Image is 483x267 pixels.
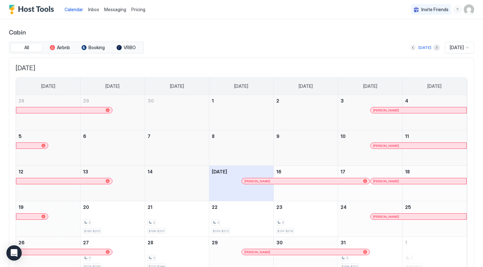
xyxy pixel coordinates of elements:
[65,6,83,13] a: Calendar
[373,179,464,183] div: [PERSON_NAME]
[405,240,407,245] span: 1
[19,204,24,210] span: 19
[421,78,448,95] a: Saturday
[16,201,80,237] td: October 19, 2025
[16,166,80,178] a: October 12, 2025
[292,78,319,95] a: Thursday
[341,204,347,210] span: 24
[35,78,62,95] a: Sunday
[145,201,209,237] td: October 21, 2025
[338,201,402,213] a: October 24, 2025
[209,201,274,237] td: October 22, 2025
[80,201,145,213] a: October 20, 2025
[131,7,145,12] span: Pricing
[212,133,215,139] span: 8
[170,83,184,89] span: [DATE]
[145,201,209,213] a: October 21, 2025
[6,245,22,261] div: Open Intercom Messenger
[338,166,402,201] td: October 17, 2025
[373,215,399,219] span: [PERSON_NAME]
[273,201,338,237] td: October 23, 2025
[16,201,80,213] a: October 19, 2025
[274,130,338,142] a: October 9, 2025
[148,133,150,139] span: 7
[217,220,219,225] span: 2
[274,237,338,248] a: October 30, 2025
[405,204,411,210] span: 25
[88,220,90,225] span: 2
[16,130,80,142] a: October 5, 2025
[80,95,145,130] td: September 29, 2025
[110,43,142,52] button: VRBO
[80,166,145,201] td: October 13, 2025
[77,43,109,52] button: Booking
[148,98,154,103] span: 30
[153,220,155,225] span: 2
[433,44,440,51] button: Next month
[212,204,218,210] span: 22
[124,45,136,50] span: VRBO
[9,5,57,14] div: Host Tools Logo
[338,130,402,142] a: October 10, 2025
[244,250,270,254] span: [PERSON_NAME]
[83,169,88,174] span: 13
[450,45,464,50] span: [DATE]
[418,45,431,50] div: [DATE]
[228,78,255,95] a: Wednesday
[402,130,467,166] td: October 11, 2025
[373,108,399,112] span: [PERSON_NAME]
[213,229,229,233] span: $193-$212
[338,95,402,130] td: October 3, 2025
[80,95,145,107] a: September 29, 2025
[88,256,90,260] span: 2
[338,201,402,237] td: October 24, 2025
[418,44,432,51] button: [DATE]
[65,7,83,12] span: Calendar
[19,169,23,174] span: 12
[363,83,377,89] span: [DATE]
[277,229,293,233] span: $197-$218
[273,166,338,201] td: October 16, 2025
[145,237,209,248] a: October 28, 2025
[402,237,467,248] a: November 1, 2025
[80,201,145,237] td: October 20, 2025
[16,64,467,72] span: [DATE]
[16,237,80,248] a: October 26, 2025
[83,98,89,103] span: 29
[338,237,402,248] a: October 31, 2025
[464,4,474,15] div: User profile
[212,98,214,103] span: 1
[273,95,338,130] td: October 2, 2025
[274,95,338,107] a: October 2, 2025
[145,166,209,178] a: October 14, 2025
[209,166,274,201] td: October 15, 2025
[341,133,346,139] span: 10
[405,133,409,139] span: 11
[80,130,145,142] a: October 6, 2025
[244,250,367,254] div: [PERSON_NAME]
[99,78,126,95] a: Monday
[148,204,152,210] span: 21
[80,166,145,178] a: October 13, 2025
[80,130,145,166] td: October 6, 2025
[57,45,70,50] span: Airbnb
[341,98,344,103] span: 3
[209,237,273,248] a: October 29, 2025
[84,229,100,233] span: $185-$202
[9,42,144,54] div: tab-group
[244,179,367,183] div: [PERSON_NAME]
[341,240,346,245] span: 31
[105,83,119,89] span: [DATE]
[410,44,416,51] button: Previous month
[402,95,467,130] td: October 4, 2025
[405,169,410,174] span: 18
[402,166,467,178] a: October 18, 2025
[373,215,464,219] div: [PERSON_NAME]
[145,130,209,166] td: October 7, 2025
[148,169,153,174] span: 14
[276,133,280,139] span: 9
[299,83,313,89] span: [DATE]
[88,6,99,13] a: Inbox
[402,166,467,201] td: October 18, 2025
[282,220,284,225] span: 3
